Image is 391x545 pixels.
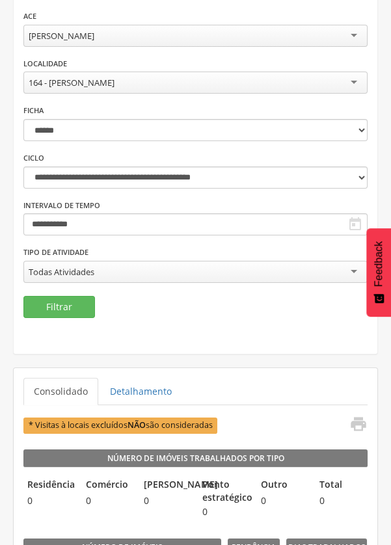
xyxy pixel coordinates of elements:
[347,217,363,232] i: 
[82,478,134,493] legend: Comércio
[82,494,134,507] span: 0
[140,494,192,507] span: 0
[23,494,75,507] span: 0
[140,478,192,493] legend: [PERSON_NAME]
[29,77,115,88] div: 164 - [PERSON_NAME]
[29,30,94,42] div: [PERSON_NAME]
[23,59,67,69] label: Localidade
[366,228,391,317] button: Feedback - Mostrar pesquisa
[23,105,44,116] label: Ficha
[128,419,146,431] b: NÃO
[23,247,88,258] label: Tipo de Atividade
[316,478,368,493] legend: Total
[257,478,309,493] legend: Outro
[316,494,368,507] span: 0
[341,415,367,436] a: 
[23,200,100,211] label: Intervalo de Tempo
[23,296,95,318] button: Filtrar
[198,478,250,504] legend: Ponto estratégico
[29,266,94,278] div: Todas Atividades
[100,378,182,405] a: Detalhamento
[198,505,250,518] span: 0
[349,415,367,433] i: 
[23,418,217,434] span: * Visitas à locais excluídos são consideradas
[373,241,384,287] span: Feedback
[257,494,309,507] span: 0
[23,378,98,405] a: Consolidado
[23,11,36,21] label: ACE
[23,153,44,163] label: Ciclo
[23,478,75,493] legend: Residência
[23,449,368,468] legend: Número de Imóveis Trabalhados por Tipo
